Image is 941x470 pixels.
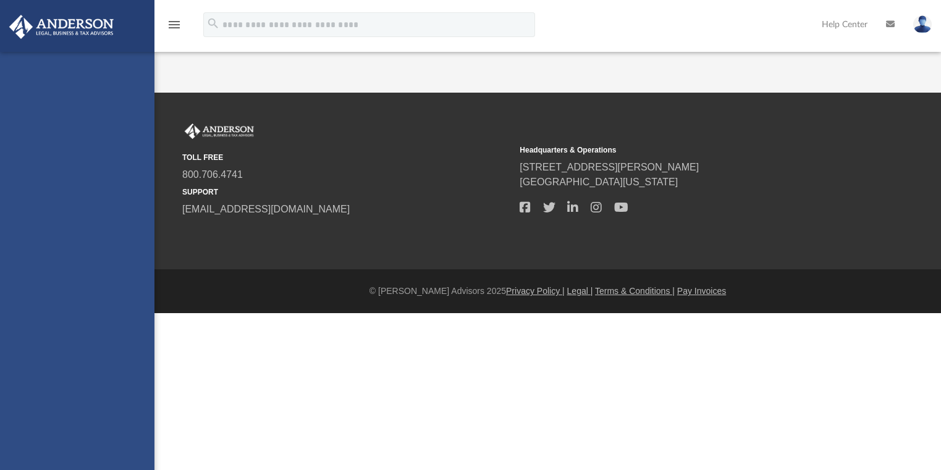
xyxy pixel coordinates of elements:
small: TOLL FREE [182,152,511,163]
a: 800.706.4741 [182,169,243,180]
a: Legal | [567,286,593,296]
a: [STREET_ADDRESS][PERSON_NAME] [520,162,699,172]
img: User Pic [913,15,932,33]
a: Terms & Conditions | [595,286,675,296]
i: search [206,17,220,30]
a: Privacy Policy | [506,286,565,296]
a: menu [167,23,182,32]
div: © [PERSON_NAME] Advisors 2025 [154,285,941,298]
small: Headquarters & Operations [520,145,848,156]
a: [GEOGRAPHIC_DATA][US_STATE] [520,177,678,187]
small: SUPPORT [182,187,511,198]
img: Anderson Advisors Platinum Portal [182,124,256,140]
a: [EMAIL_ADDRESS][DOMAIN_NAME] [182,204,350,214]
a: Pay Invoices [677,286,726,296]
i: menu [167,17,182,32]
img: Anderson Advisors Platinum Portal [6,15,117,39]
